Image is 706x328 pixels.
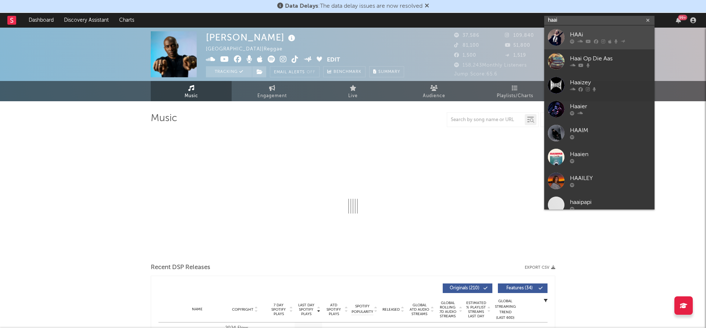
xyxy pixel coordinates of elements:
[454,43,479,48] span: 81,100
[544,145,655,169] a: Haaien
[503,286,536,290] span: Features ( 34 )
[425,3,429,9] span: Dismiss
[173,307,221,312] div: Name
[454,53,476,58] span: 1,500
[466,301,486,318] span: Estimated % Playlist Streams Last Day
[269,303,288,316] span: 7 Day Spotify Plays
[352,304,373,315] span: Spotify Popularity
[185,92,198,100] span: Music
[544,25,655,49] a: HAAi
[151,263,210,272] span: Recent DSP Releases
[409,303,429,316] span: Global ATD Audio Streams
[570,174,651,183] div: HAAILEY
[570,54,651,63] div: Haai Op Die Aas
[447,117,525,123] input: Search by song name or URL
[285,3,422,9] span: : The data delay issues are now resolved
[570,31,651,39] div: HAAi
[423,92,445,100] span: Audience
[206,66,252,77] button: Tracking
[448,286,481,290] span: Originals ( 210 )
[393,81,474,101] a: Audience
[307,70,315,74] em: Off
[270,66,320,77] button: Email AlertsOff
[570,102,651,111] div: Haaier
[544,73,655,97] a: Haaizey
[678,15,687,20] div: 99 +
[151,81,232,101] a: Music
[313,81,393,101] a: Live
[505,53,526,58] span: 1,519
[544,121,655,145] a: HAAIM
[324,303,343,316] span: ATD Spotify Plays
[323,66,366,77] a: Benchmark
[24,13,59,28] a: Dashboard
[296,303,316,316] span: Last Day Spotify Plays
[59,13,114,28] a: Discovery Assistant
[438,301,458,318] span: Global Rolling 7D Audio Streams
[206,31,297,43] div: [PERSON_NAME]
[232,307,253,312] span: Copyright
[505,43,530,48] span: 51,800
[544,193,655,217] a: haaipapi
[494,299,516,321] div: Global Streaming Trend (Last 60D)
[114,13,139,28] a: Charts
[570,150,651,159] div: Haaien
[443,283,492,293] button: Originals(210)
[327,56,340,65] button: Edit
[570,78,651,87] div: Haaizey
[454,72,498,77] span: Jump Score: 65.6
[257,92,287,100] span: Engagement
[505,33,534,38] span: 109,840
[285,3,318,9] span: Data Delays
[544,49,655,73] a: Haai Op Die Aas
[525,265,555,270] button: Export CSV
[676,17,681,23] button: 99+
[570,198,651,207] div: haaipapi
[334,68,361,77] span: Benchmark
[498,283,548,293] button: Features(34)
[474,81,555,101] a: Playlists/Charts
[544,97,655,121] a: Haaier
[497,92,533,100] span: Playlists/Charts
[232,81,313,101] a: Engagement
[454,33,479,38] span: 37,586
[454,63,527,68] span: 158,243 Monthly Listeners
[382,307,400,312] span: Released
[369,66,404,77] button: Summary
[206,45,291,54] div: [GEOGRAPHIC_DATA] | Reggae
[378,70,400,74] span: Summary
[544,16,655,25] input: Search for artists
[348,92,358,100] span: Live
[544,169,655,193] a: HAAILEY
[570,126,651,135] div: HAAIM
